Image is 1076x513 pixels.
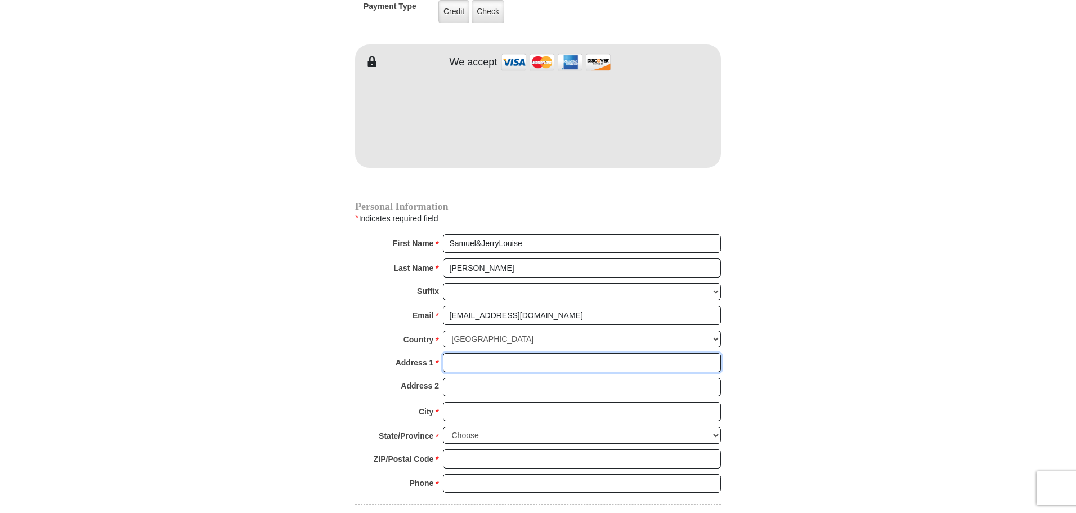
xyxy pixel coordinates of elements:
img: credit cards accepted [500,50,612,74]
strong: State/Province [379,428,433,444]
strong: Last Name [394,260,434,276]
strong: Address 1 [396,355,434,371]
div: Indicates required field [355,211,721,226]
strong: Phone [410,475,434,491]
strong: Email [413,307,433,323]
strong: Address 2 [401,378,439,394]
h4: We accept [450,56,497,69]
strong: Country [403,332,434,347]
h5: Payment Type [364,2,416,17]
h4: Personal Information [355,202,721,211]
strong: City [419,404,433,420]
strong: ZIP/Postal Code [374,451,434,467]
strong: Suffix [417,283,439,299]
strong: First Name [393,235,433,251]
